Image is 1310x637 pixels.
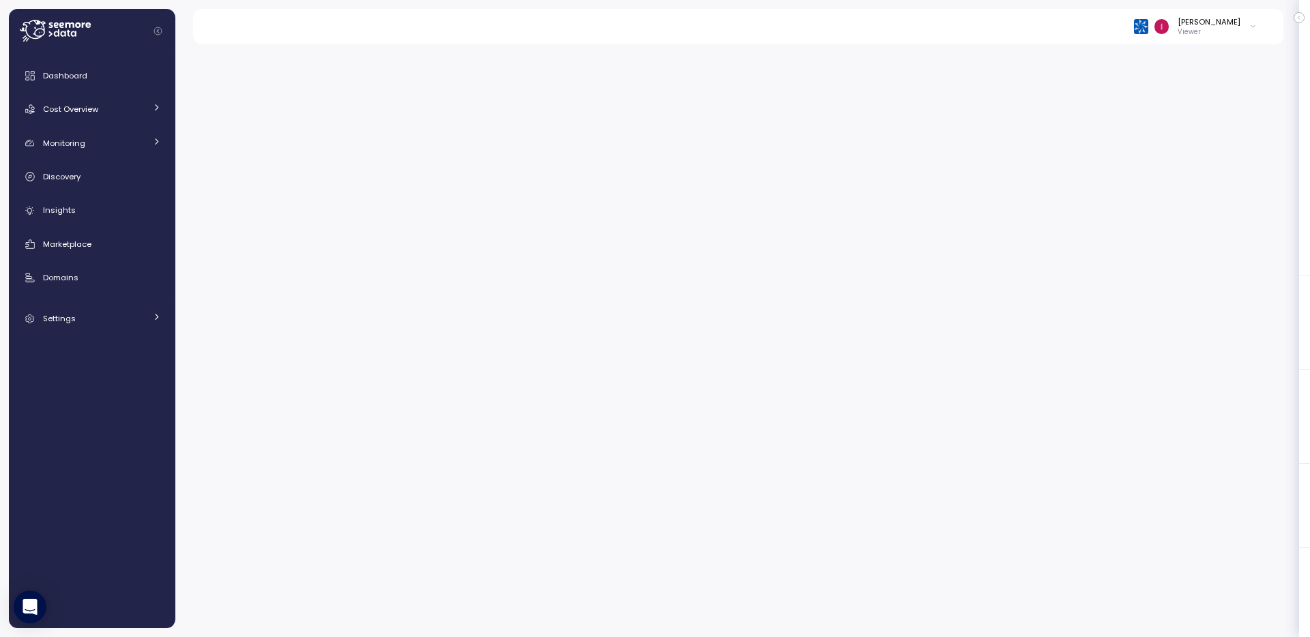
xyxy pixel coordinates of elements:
[1178,27,1240,37] p: Viewer
[43,272,78,283] span: Domains
[14,591,46,623] div: Open Intercom Messenger
[43,138,85,149] span: Monitoring
[14,305,170,332] a: Settings
[43,70,87,81] span: Dashboard
[43,239,91,250] span: Marketplace
[14,231,170,258] a: Marketplace
[43,205,76,216] span: Insights
[14,62,170,89] a: Dashboard
[1154,19,1169,33] img: ACg8ocKLuhHFaZBJRg6H14Zm3JrTaqN1bnDy5ohLcNYWE-rfMITsOg=s96-c
[14,197,170,224] a: Insights
[1178,16,1240,27] div: [PERSON_NAME]
[1134,19,1148,33] img: 68790ce639d2d68da1992664.PNG
[14,163,170,190] a: Discovery
[14,130,170,157] a: Monitoring
[149,26,166,36] button: Collapse navigation
[43,104,98,115] span: Cost Overview
[14,95,170,123] a: Cost Overview
[14,264,170,291] a: Domains
[43,171,81,182] span: Discovery
[43,313,76,324] span: Settings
